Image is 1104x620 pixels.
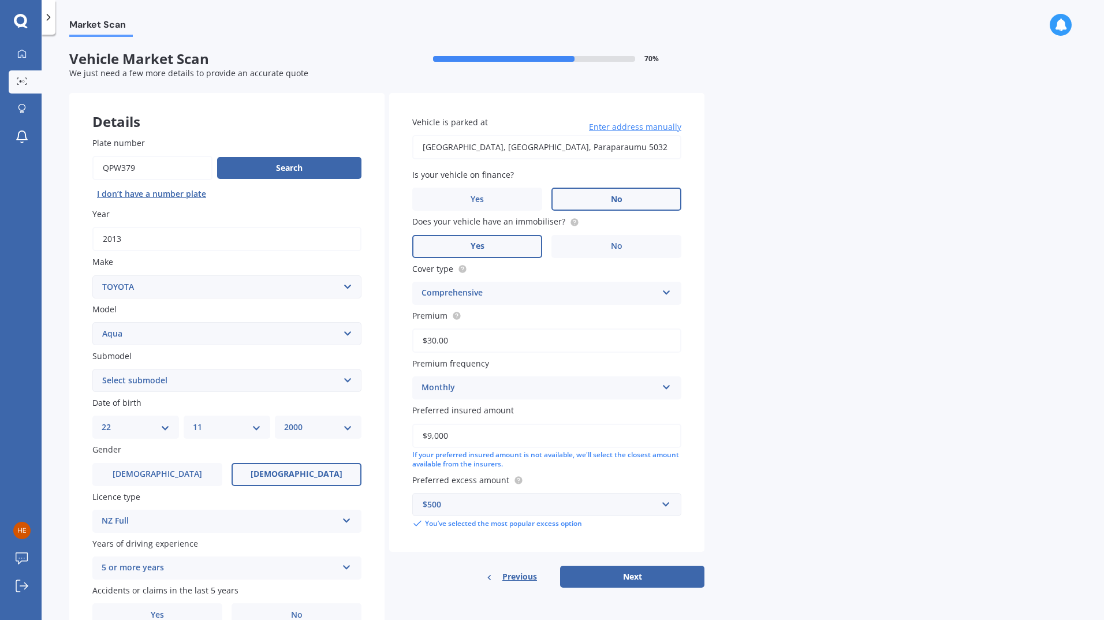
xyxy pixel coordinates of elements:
input: Enter plate number [92,156,212,180]
span: Previous [502,568,537,585]
div: Comprehensive [422,286,657,300]
span: Vehicle is parked at [412,117,488,128]
span: Make [92,257,113,268]
span: [DEMOGRAPHIC_DATA] [113,469,202,479]
div: Details [69,93,385,128]
span: Premium [412,310,447,321]
span: Gender [92,445,121,455]
div: You’ve selected the most popular excess option [412,518,681,529]
span: Years of driving experience [92,538,198,549]
span: Is your vehicle on finance? [412,169,514,180]
input: Enter premium [412,328,681,353]
span: Plate number [92,137,145,148]
input: YYYY [92,227,361,251]
span: Yes [151,610,164,620]
div: NZ Full [102,514,337,528]
span: We just need a few more details to provide an accurate quote [69,68,308,79]
div: If your preferred insured amount is not available, we'll select the closest amount available from... [412,450,681,470]
span: No [291,610,303,620]
span: No [611,195,622,204]
input: Enter amount [412,424,681,448]
div: 5 or more years [102,561,337,575]
span: Model [92,304,117,315]
span: Market Scan [69,19,133,35]
span: Submodel [92,350,132,361]
span: Yes [471,195,484,204]
span: Preferred insured amount [412,405,514,416]
span: 70 % [644,55,659,63]
div: $500 [423,498,657,511]
span: Yes [471,241,484,251]
span: Accidents or claims in the last 5 years [92,585,238,596]
span: Does your vehicle have an immobiliser? [412,216,565,227]
span: Cover type [412,263,453,274]
span: Enter address manually [589,121,681,133]
span: Preferred excess amount [412,475,509,485]
span: Date of birth [92,397,141,408]
span: [DEMOGRAPHIC_DATA] [251,469,342,479]
div: Monthly [422,381,657,395]
img: 7a280a78b7761efe8080b28c174fa3c5 [13,522,31,539]
span: Vehicle Market Scan [69,51,387,68]
button: I don’t have a number plate [92,185,211,203]
span: Premium frequency [412,358,489,369]
span: Year [92,208,110,219]
span: No [611,241,622,251]
input: Enter address [412,135,681,159]
button: Next [560,566,704,588]
span: Licence type [92,491,140,502]
button: Search [217,157,361,179]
